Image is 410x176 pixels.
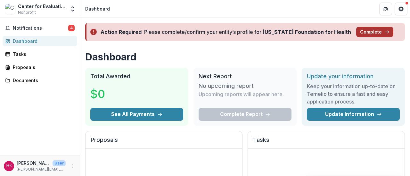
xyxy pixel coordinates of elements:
[307,108,400,121] a: Update Information
[83,4,112,13] nav: breadcrumb
[13,38,72,44] div: Dashboard
[53,160,66,166] p: User
[3,49,77,59] a: Tasks
[144,28,351,36] div: Please complete/confirm your entity’s profile for
[263,29,351,35] strong: [US_STATE] Foundation for Health
[5,4,15,14] img: Center for Evaluation Innovation Inc
[101,28,142,36] div: Action Required
[395,3,407,15] button: Get Help
[13,64,72,71] div: Proposals
[17,160,50,166] p: [PERSON_NAME] [PERSON_NAME] <[PERSON_NAME][EMAIL_ADDRESS][DOMAIN_NAME]>
[90,73,183,80] h2: Total Awarded
[13,51,72,57] div: Tasks
[199,73,291,80] h2: Next Report
[68,25,75,31] span: 4
[3,62,77,73] a: Proposals
[85,51,405,63] h1: Dashboard
[13,26,68,31] span: Notifications
[3,75,77,86] a: Documents
[379,3,392,15] button: Partners
[307,73,400,80] h2: Update your information
[13,77,72,84] div: Documents
[199,82,254,89] h3: No upcoming report
[18,3,66,10] div: Center for Evaluation Innovation Inc
[3,36,77,46] a: Dashboard
[18,10,36,15] span: Nonprofit
[90,85,138,103] h3: $0
[3,23,77,33] button: Notifications4
[199,90,284,98] p: Upcoming reports will appear here.
[253,136,399,149] h2: Tasks
[91,136,237,149] h2: Proposals
[307,82,400,105] h3: Keep your information up-to-date on Temelio to ensure a fast and easy application process.
[68,162,76,170] button: More
[356,27,393,37] button: Complete
[17,166,66,172] p: [PERSON_NAME][EMAIL_ADDRESS][DOMAIN_NAME]
[90,108,183,121] button: See All Payments
[85,5,110,12] div: Dashboard
[68,3,77,15] button: Open entity switcher
[6,164,12,168] div: Hanh Cao Yu <hanh@evaluationinnovation.org>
